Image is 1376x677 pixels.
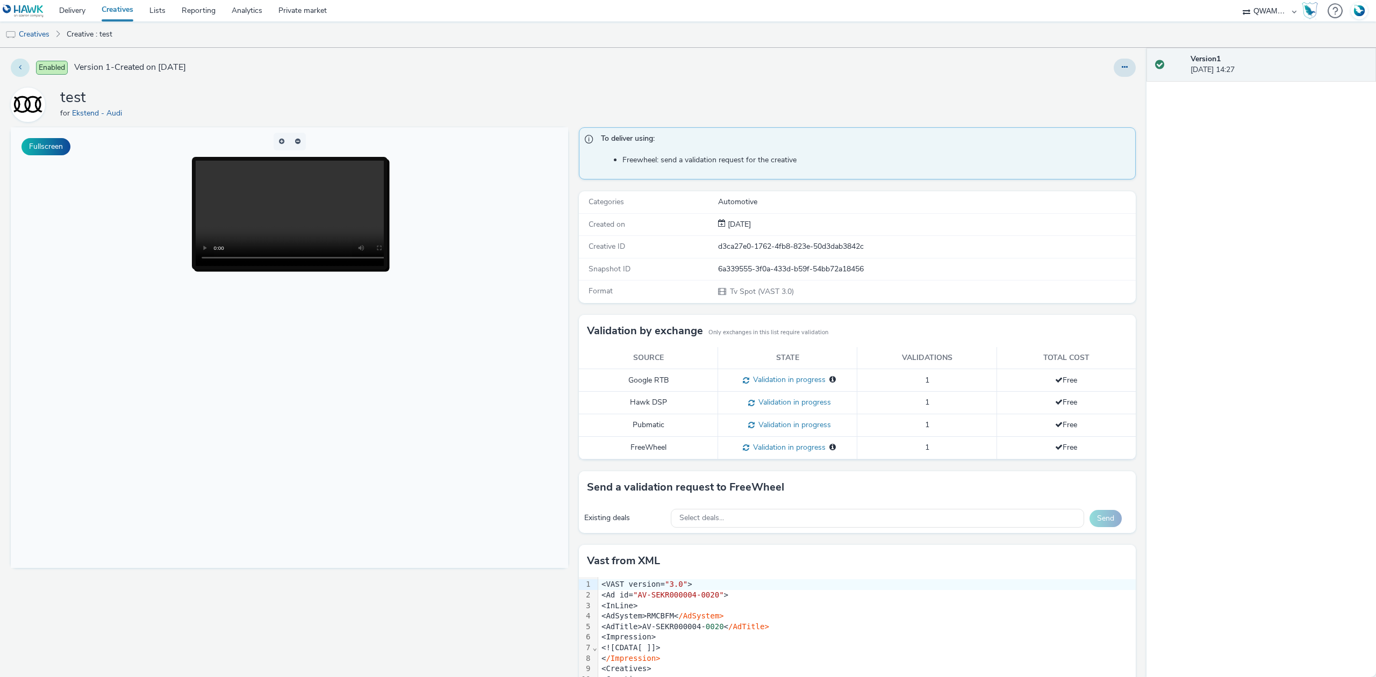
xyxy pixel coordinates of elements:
[12,89,44,120] img: Ekstend - Audi
[598,664,1187,674] div: <Creatives>
[1302,2,1318,19] img: Hawk Academy
[61,21,118,47] a: Creative : test
[579,579,592,590] div: 1
[60,108,72,118] span: for
[598,611,1187,622] div: <AdSystem>RMCBFM<
[3,4,44,18] img: undefined Logo
[925,420,929,430] span: 1
[589,197,624,207] span: Categories
[749,442,826,452] span: Validation in progress
[598,653,1187,664] div: <
[579,664,592,674] div: 9
[718,347,857,369] th: State
[74,61,186,74] span: Version 1 - Created on [DATE]
[579,643,592,653] div: 7
[1090,510,1122,527] button: Send
[5,30,16,40] img: tv
[579,622,592,632] div: 5
[749,374,826,385] span: Validation in progress
[579,653,592,664] div: 8
[1351,3,1367,19] img: Account FR
[1055,397,1077,407] span: Free
[598,601,1187,611] div: <InLine>
[706,622,724,631] span: 0020
[718,264,1135,275] div: 6a339555-3f0a-433d-b59f-54bb72a18456
[587,553,660,569] h3: Vast from XML
[1055,375,1077,385] span: Free
[589,286,613,296] span: Format
[579,611,592,622] div: 4
[679,514,724,523] span: Select deals...
[598,579,1187,590] div: <VAST version= >
[579,632,592,643] div: 6
[589,219,625,229] span: Created on
[579,347,718,369] th: Source
[622,155,1130,165] li: Freewheel: send a validation request for the creative
[598,643,1187,653] div: <![CDATA[ ]]>
[633,590,724,599] span: "AV-SEKR000004-0020"
[598,632,1187,643] div: <Impression>
[997,347,1136,369] th: Total cost
[678,611,723,620] span: /AdSystem>
[579,436,718,459] td: FreeWheel
[72,108,126,118] a: Ekstend - Audi
[592,643,598,652] span: Fold line
[11,99,49,110] a: Ekstend - Audi
[857,347,997,369] th: Validations
[587,479,784,495] h3: Send a validation request to FreeWheel
[601,133,1125,147] span: To deliver using:
[579,369,718,392] td: Google RTB
[589,241,625,251] span: Creative ID
[728,622,769,631] span: /AdTitle>
[925,397,929,407] span: 1
[718,241,1135,252] div: d3ca27e0-1762-4fb8-823e-50d3dab3842c
[1055,442,1077,452] span: Free
[598,622,1187,632] div: <AdTitle>AV-SEKR000004- <
[726,219,751,229] span: [DATE]
[755,397,831,407] span: Validation in progress
[579,414,718,437] td: Pubmatic
[925,442,929,452] span: 1
[1302,2,1322,19] a: Hawk Academy
[36,61,68,75] span: Enabled
[708,328,828,337] small: Only exchanges in this list require validation
[665,580,687,588] span: "3.0"
[584,513,666,523] div: Existing deals
[1191,54,1367,76] div: [DATE] 14:27
[587,323,703,339] h3: Validation by exchange
[755,420,831,430] span: Validation in progress
[579,601,592,611] div: 3
[1055,420,1077,430] span: Free
[589,264,630,274] span: Snapshot ID
[21,138,70,155] button: Fullscreen
[729,286,794,297] span: Tv Spot (VAST 3.0)
[718,197,1135,207] div: Automotive
[925,375,929,385] span: 1
[1191,54,1221,64] strong: Version 1
[606,654,660,662] span: /Impression>
[579,590,592,601] div: 2
[598,590,1187,601] div: <Ad id= >
[60,88,126,108] h1: test
[726,219,751,230] div: Creation 10 October 2025, 14:27
[579,392,718,414] td: Hawk DSP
